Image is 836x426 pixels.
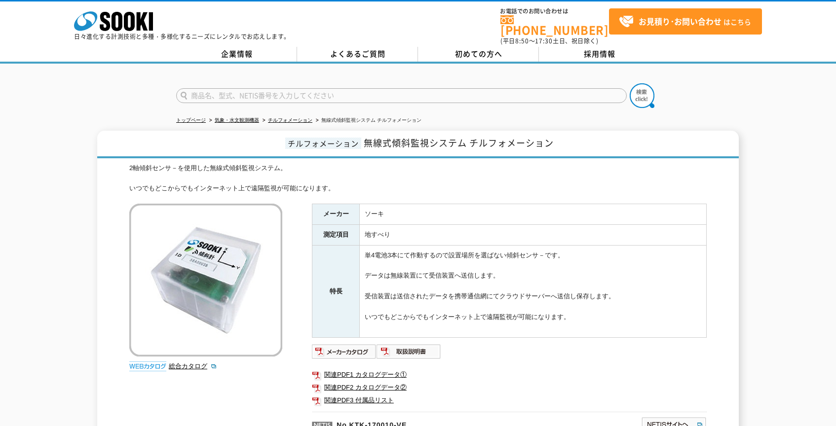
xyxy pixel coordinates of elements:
a: トップページ [176,117,206,123]
a: お見積り･お問い合わせはこちら [609,8,762,35]
span: 17:30 [535,36,553,45]
a: 企業情報 [176,47,297,62]
img: メーカーカタログ [312,344,377,359]
img: webカタログ [129,361,166,371]
th: メーカー [312,204,360,225]
strong: お見積り･お問い合わせ [639,15,722,27]
span: はこちら [619,14,751,29]
a: 関連PDF1 カタログデータ① [312,368,707,381]
span: 8:50 [515,36,529,45]
a: 採用情報 [539,47,660,62]
span: お電話でのお問い合わせは [500,8,609,14]
td: ソーキ [360,204,707,225]
a: 気象・水文観測機器 [215,117,259,123]
input: 商品名、型式、NETIS番号を入力してください [176,88,627,103]
a: 総合カタログ [169,362,217,370]
td: 単4電池3本にて作動するので設置場所を選ばない傾斜センサ－です。 データは無線装置にて受信装置へ送信します。 受信装置は送信されたデータを携帯通信網にてクラウドサーバーへ送信し保存します。 いつ... [360,245,707,337]
a: 関連PDF2 カタログデータ② [312,381,707,394]
a: メーカーカタログ [312,350,377,357]
img: 無線式傾斜監視システム チルフォメーション [129,204,282,356]
a: よくあるご質問 [297,47,418,62]
a: 取扱説明書 [377,350,441,357]
td: 地すべり [360,225,707,246]
span: チルフォメーション [285,138,361,149]
th: 測定項目 [312,225,360,246]
img: 取扱説明書 [377,344,441,359]
a: 初めての方へ [418,47,539,62]
li: 無線式傾斜監視システム チルフォメーション [314,115,421,126]
span: (平日 ～ 土日、祝日除く) [500,36,598,45]
a: [PHONE_NUMBER] [500,15,609,35]
p: 日々進化する計測技術と多種・多様化するニーズにレンタルでお応えします。 [74,34,290,39]
span: 無線式傾斜監視システム チルフォメーション [364,136,554,149]
div: 2軸傾斜センサ－を使用した無線式傾斜監視システム。 いつでもどこからでもインターネット上で遠隔監視が可能になります。 [129,163,707,194]
span: 初めての方へ [455,48,502,59]
th: 特長 [312,245,360,337]
a: 関連PDF3 付属品リスト [312,394,707,407]
a: チルフォメーション [268,117,312,123]
img: btn_search.png [630,83,654,108]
